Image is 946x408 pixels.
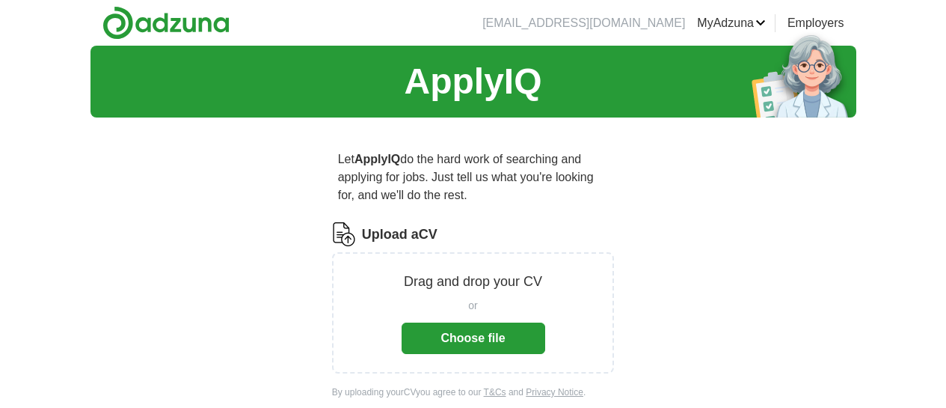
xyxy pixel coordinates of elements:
[332,222,356,246] img: CV Icon
[332,386,615,399] div: By uploading your CV you agree to our and .
[468,298,477,314] span: or
[402,323,545,354] button: Choose file
[102,6,230,40] img: Adzuna logo
[484,387,506,398] a: T&Cs
[354,153,400,165] strong: ApplyIQ
[697,14,766,32] a: MyAdzuna
[482,14,685,32] li: [EMAIL_ADDRESS][DOMAIN_NAME]
[362,225,437,245] label: Upload a CV
[787,14,844,32] a: Employers
[332,144,615,210] p: Let do the hard work of searching and applying for jobs. Just tell us what you're looking for, an...
[404,272,542,292] p: Drag and drop your CV
[526,387,583,398] a: Privacy Notice
[404,55,541,109] h1: ApplyIQ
